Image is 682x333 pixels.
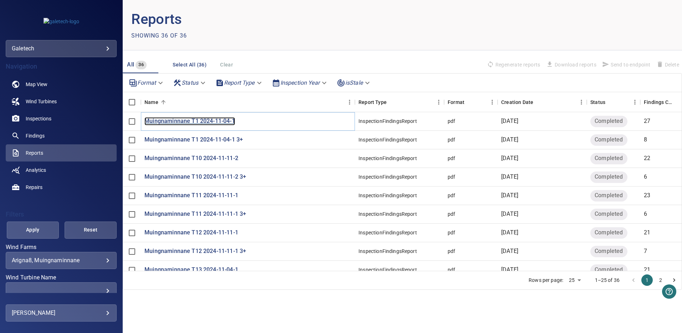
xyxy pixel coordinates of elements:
[6,252,117,269] div: Wind Farms
[590,266,627,274] span: Completed
[6,275,117,280] label: Wind Turbine Name
[566,275,583,285] div: 25
[26,98,57,105] span: Wind Turbines
[131,31,187,40] p: Showing 36 of 36
[590,247,627,255] span: Completed
[644,192,650,200] p: 23
[213,76,266,89] div: Report Type
[644,229,650,237] p: 21
[590,117,627,125] span: Completed
[358,118,417,125] div: InspectionFindingsReport
[144,192,238,200] a: Muingnaminnane T11 2024-11-11-1
[387,97,397,107] button: Sort
[358,229,417,236] div: InspectionFindingsReport
[590,210,627,218] span: Completed
[501,173,518,181] p: [DATE]
[144,247,246,255] p: Muingnaminnane T12 2024-11-11-1 3+
[144,229,238,237] a: Muingnaminnane T12 2024-11-11-1
[501,229,518,237] p: [DATE]
[26,184,42,191] span: Repairs
[358,92,387,112] div: Report Type
[144,92,158,112] div: Name
[644,247,647,255] p: 7
[358,192,417,199] div: InspectionFindingsReport
[12,43,111,54] div: galetech
[448,266,455,273] div: pdf
[269,76,331,89] div: Inspection Year
[358,155,417,162] div: InspectionFindingsReport
[590,154,627,163] span: Completed
[501,154,518,163] p: [DATE]
[6,144,117,161] a: reports active
[26,81,47,88] span: Map View
[464,97,474,107] button: Sort
[144,266,238,274] a: Muingnaminnane T13 2024-11-04-1
[144,210,246,218] a: Muingnaminnane T11 2024-11-11-1 3+
[141,92,355,112] div: Name
[358,248,417,255] div: InspectionFindingsReport
[158,97,168,107] button: Sort
[501,210,518,218] p: [DATE]
[6,161,117,179] a: analytics noActive
[280,79,320,86] em: Inspection Year
[144,136,243,144] a: Muingnaminnane T1 2024-11-04-1 3+
[590,92,605,112] div: Status
[334,76,374,89] div: isStale
[170,58,209,71] button: Select All (36)
[358,210,417,218] div: InspectionFindingsReport
[501,266,518,274] p: [DATE]
[26,115,51,122] span: Inspections
[644,210,647,218] p: 6
[65,222,117,239] button: Reset
[590,136,627,144] span: Completed
[127,61,134,68] span: All
[144,117,235,125] a: Muingnaminnane T1 2024-11-04-1
[644,136,647,144] p: 8
[344,97,355,108] button: Menu
[448,118,455,125] div: pdf
[644,173,647,181] p: 6
[6,110,117,127] a: inspections noActive
[6,244,117,250] label: Wind Farms
[7,222,59,239] button: Apply
[590,173,627,181] span: Completed
[595,277,620,284] p: 1–25 of 36
[501,136,518,144] p: [DATE]
[448,173,455,180] div: pdf
[26,149,43,156] span: Reports
[6,211,117,218] h4: Filters
[644,266,650,274] p: 21
[144,173,246,181] a: Muingnaminnane T10 2024-11-11-2 3+
[137,79,156,86] em: Format
[131,9,402,30] p: Reports
[448,248,455,255] div: pdf
[126,76,167,89] div: Format
[358,136,417,143] div: InspectionFindingsReport
[448,229,455,236] div: pdf
[630,97,640,108] button: Menu
[144,154,238,163] a: Muingnaminnane T10 2024-11-11-2
[73,225,108,234] span: Reset
[358,173,417,180] div: InspectionFindingsReport
[576,97,587,108] button: Menu
[6,282,117,299] div: Wind Turbine Name
[12,257,111,264] div: Arigna8, Muingnaminnane
[529,277,563,284] p: Rows per page:
[16,225,50,234] span: Apply
[170,76,210,89] div: Status
[224,79,255,86] em: Report Type
[448,136,455,143] div: pdf
[345,79,363,86] em: isStale
[44,18,79,25] img: galetech-logo
[6,63,117,70] h4: Navigation
[501,247,518,255] p: [DATE]
[6,179,117,196] a: repairs noActive
[6,76,117,93] a: map noActive
[358,266,417,273] div: InspectionFindingsReport
[644,117,650,125] p: 27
